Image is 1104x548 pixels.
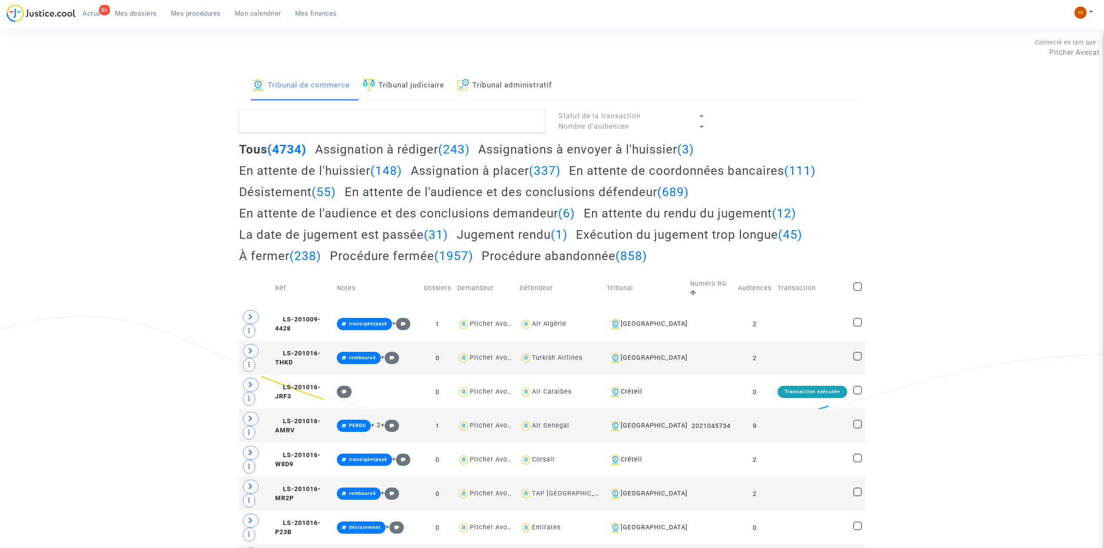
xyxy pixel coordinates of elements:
h2: Jugement rendu [457,227,568,242]
h2: En attente de l'audience et des conclusions demandeur [239,206,575,221]
span: (55) [312,185,336,199]
td: 0 [421,341,454,375]
span: remboursé [349,355,376,361]
a: Tribunal de commerce [252,71,350,100]
td: Transaction [775,270,850,307]
img: icon-banque.svg [610,454,621,465]
h2: Assignation à rédiger [315,142,470,157]
img: icon-user.svg [457,488,470,500]
span: + 2 [371,421,381,429]
a: Mes procédures [164,7,228,20]
td: Numéro RG [687,270,735,307]
img: icon-user.svg [520,352,532,364]
span: Connecté en tant que : [1035,39,1100,46]
img: icon-user.svg [457,318,470,331]
span: LS-201009-4428 [275,316,321,333]
h2: En attente du rendu du jugement [584,206,796,221]
span: Mon calendrier [235,10,281,17]
img: icon-user.svg [520,488,532,500]
div: Corsair [532,456,555,463]
div: 86 [99,5,110,15]
td: 0 [421,511,454,545]
div: Turkish Airlines [532,354,582,361]
span: + [392,455,411,463]
h2: En attente de l'audience et des conclusions défendeur [345,184,689,200]
td: 1 [421,409,454,443]
h2: Assignations à envoyer à l'huissier [478,142,694,157]
span: Actus [83,10,101,17]
h2: Procédure abandonnée [482,248,647,264]
td: 9 [735,409,775,443]
span: Mes procédures [171,10,221,17]
span: (689) [657,185,689,199]
span: + [386,523,404,531]
img: icon-user.svg [520,521,532,534]
img: jc-logo.svg [7,4,76,22]
img: icon-user.svg [457,454,470,466]
img: icon-user.svg [457,386,470,398]
span: (3) [677,142,694,157]
span: (238) [289,249,321,263]
span: (4734) [267,142,306,157]
h2: En attente de coordonnées bancaires [569,163,816,178]
img: fc99b196863ffcca57bb8fe2645aafd9 [1074,7,1087,19]
span: PERDU [349,423,366,428]
div: [GEOGRAPHIC_DATA] [607,353,684,363]
a: 86Actus [76,7,108,20]
div: [GEOGRAPHIC_DATA] [607,319,684,329]
td: Dossiers [421,270,454,307]
div: Pitcher Avocat [470,456,518,463]
span: (6) [558,206,575,221]
td: 2021045734 [687,409,735,443]
td: Audiences [735,270,775,307]
span: transigéetpayé [349,457,387,462]
img: icon-user.svg [520,420,532,432]
span: Mes dossiers [115,10,157,17]
span: + [381,354,399,361]
td: Notes [334,270,421,307]
div: Créteil [607,454,684,465]
span: (337) [529,164,561,178]
td: 2 [735,477,775,511]
span: LS-201016-AMRV [275,418,321,434]
img: icon-banque.svg [610,421,621,431]
img: icon-banque.svg [610,353,621,363]
div: Air Algérie [532,320,566,327]
td: 0 [421,443,454,477]
img: icon-user.svg [457,521,470,534]
span: (148) [370,164,402,178]
span: (45) [778,227,802,242]
span: (111) [784,164,816,178]
span: (12) [772,206,796,221]
h2: Tous [239,142,306,157]
span: Nombre d'audiences [559,122,629,130]
div: Air Caraibes [532,388,572,395]
span: + [392,320,411,327]
span: (243) [438,142,470,157]
td: Tribunal [604,270,687,307]
div: [GEOGRAPHIC_DATA] [607,522,684,533]
span: (1) [551,227,568,242]
img: icon-user.svg [457,352,470,364]
div: Pitcher Avocat [470,388,518,395]
div: TAP [GEOGRAPHIC_DATA] [532,490,614,497]
span: (858) [615,249,647,263]
a: Mon calendrier [228,7,288,20]
div: [GEOGRAPHIC_DATA] [607,421,684,431]
td: Défendeur [517,270,604,307]
span: + [381,489,399,497]
a: Mes finances [288,7,344,20]
td: 2 [735,341,775,375]
div: Air Senegal [532,422,569,429]
td: Demandeur [454,270,516,307]
span: Mes finances [295,10,337,17]
td: 0 [421,375,454,409]
img: icon-archive.svg [457,79,469,91]
span: LS-201016-MR2P [275,485,321,502]
span: remboursé [349,491,376,496]
span: + [381,421,399,429]
div: Pitcher Avocat [470,354,518,361]
h2: Exécution du jugement trop longue [576,227,802,242]
div: Transaction exécutée [778,386,847,398]
span: Statut de la transaction [559,112,641,120]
